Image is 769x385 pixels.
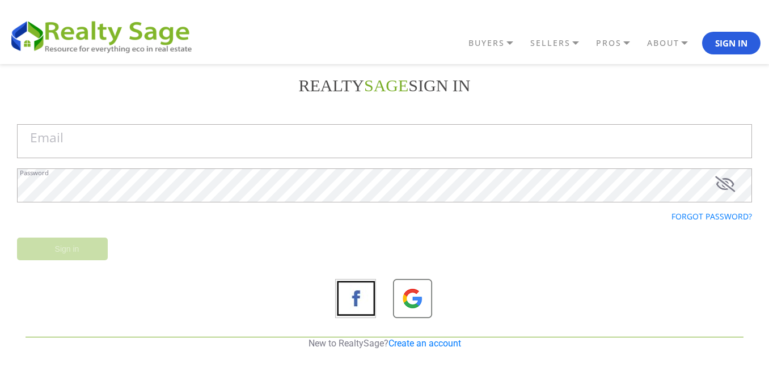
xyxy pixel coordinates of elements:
a: SELLERS [527,33,593,53]
img: REALTY SAGE [9,17,201,54]
a: Forgot password? [671,211,752,222]
a: BUYERS [466,33,527,53]
a: PROS [593,33,644,53]
font: SAGE [364,76,408,95]
p: New to RealtySage? [26,337,743,350]
a: Create an account [388,338,461,349]
label: Email [30,132,64,145]
button: Sign In [702,32,760,54]
a: ABOUT [644,33,702,53]
h2: REALTY Sign in [17,75,752,96]
label: Password [20,170,49,176]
